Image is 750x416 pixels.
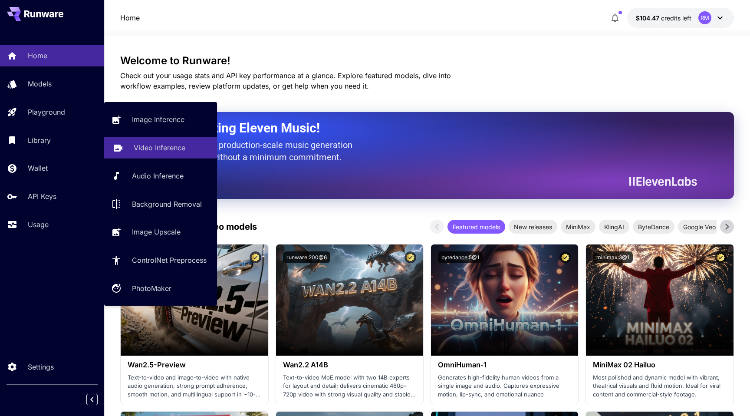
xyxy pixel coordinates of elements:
[593,361,726,369] h3: MiniMax 02 Hailuo
[283,361,416,369] h3: Wan2.2 A14B
[678,222,721,231] span: Google Veo
[283,373,416,399] p: Text-to-video MoE model with two 14B experts for layout and detail; delivers cinematic 480p–720p ...
[104,250,217,271] a: ControlNet Preprocess
[28,50,47,61] p: Home
[86,394,98,405] button: Collapse sidebar
[132,227,181,237] p: Image Upscale
[438,251,483,263] button: bytedance:5@1
[431,244,578,356] img: alt
[132,114,184,125] p: Image Inference
[698,11,711,24] div: RM
[559,251,571,263] button: Certified Model – Vetted for best performance and includes a commercial license.
[561,222,595,231] span: MiniMax
[104,137,217,158] a: Video Inference
[405,251,416,263] button: Certified Model – Vetted for best performance and includes a commercial license.
[28,79,52,89] p: Models
[104,278,217,299] a: PhotoMaker
[599,222,629,231] span: KlingAI
[28,107,65,117] p: Playground
[28,163,48,173] p: Wallet
[120,13,140,23] nav: breadcrumb
[93,392,104,407] div: Collapse sidebar
[132,199,202,209] p: Background Removal
[447,222,505,231] span: Featured models
[636,13,691,23] div: $104.47469
[28,362,54,372] p: Settings
[28,219,49,230] p: Usage
[120,71,451,90] span: Check out your usage stats and API key performance at a glance. Explore featured models, dive int...
[283,251,330,263] button: runware:200@6
[438,373,571,399] p: Generates high-fidelity human videos from a single image and audio. Captures expressive motion, l...
[128,361,261,369] h3: Wan2.5-Preview
[661,14,691,22] span: credits left
[142,139,359,163] p: The only way to get production-scale music generation from Eleven Labs without a minimum commitment.
[28,191,56,201] p: API Keys
[128,373,261,399] p: Text-to-video and image-to-video with native audio generation, strong prompt adherence, smooth mo...
[120,55,734,67] h3: Welcome to Runware!
[132,283,171,294] p: PhotoMaker
[104,165,217,187] a: Audio Inference
[120,13,140,23] p: Home
[104,193,217,215] a: Background Removal
[104,109,217,130] a: Image Inference
[627,8,734,28] button: $104.47469
[438,361,571,369] h3: OmniHuman‑1
[132,255,207,265] p: ControlNet Preprocess
[132,171,184,181] p: Audio Inference
[134,142,185,153] p: Video Inference
[28,135,51,145] p: Library
[104,221,217,243] a: Image Upscale
[276,244,423,356] img: alt
[593,373,726,399] p: Most polished and dynamic model with vibrant, theatrical visuals and fluid motion. Ideal for vira...
[250,251,261,263] button: Certified Model – Vetted for best performance and includes a commercial license.
[715,251,727,263] button: Certified Model – Vetted for best performance and includes a commercial license.
[509,222,557,231] span: New releases
[636,14,661,22] span: $104.47
[586,244,733,356] img: alt
[142,120,691,136] h2: Now Supporting Eleven Music!
[633,222,674,231] span: ByteDance
[593,251,633,263] button: minimax:3@1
